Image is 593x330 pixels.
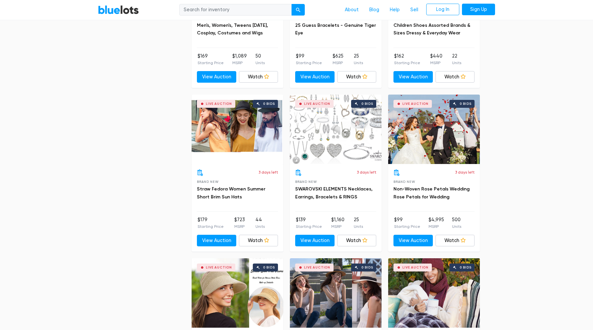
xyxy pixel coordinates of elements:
[340,4,364,16] a: About
[263,102,275,105] div: 0 bids
[430,53,442,66] li: $440
[394,216,420,229] li: $99
[393,22,470,36] a: Children Shoes Assorted Brands & Sizes Dressy & Everyday Wear
[455,169,475,175] p: 3 days left
[393,186,470,200] a: Non-Woven Rose Petals Wedding Rose Petals for Wedding
[197,186,265,200] a: Straw Fedora Women Summer Short Brim Sun Hats
[429,224,444,229] p: MSRP
[394,224,420,229] p: Starting Price
[197,22,268,36] a: Men's, Women's, Tweens [DATE], Cosplay, Costumes and Wigs
[426,4,459,16] a: Log In
[435,235,475,247] a: Watch
[385,4,405,16] a: Help
[255,60,265,66] p: Units
[452,53,461,66] li: 22
[198,60,224,66] p: Starting Price
[354,224,363,229] p: Units
[405,4,424,16] a: Sell
[333,53,343,66] li: $625
[192,95,283,164] a: Live Auction 0 bids
[206,102,232,105] div: Live Auction
[206,266,232,269] div: Live Auction
[296,224,322,229] p: Starting Price
[394,60,420,66] p: Starting Price
[354,216,363,229] li: 25
[232,60,247,66] p: MSRP
[394,53,420,66] li: $162
[364,4,385,16] a: Blog
[304,102,330,105] div: Live Auction
[255,53,265,66] li: 50
[460,266,472,269] div: 0 bids
[357,169,376,175] p: 3 days left
[388,258,480,328] a: Live Auction 0 bids
[197,235,236,247] a: View Auction
[263,266,275,269] div: 0 bids
[452,216,461,229] li: 500
[354,53,363,66] li: 25
[98,5,139,15] a: BlueLots
[232,53,247,66] li: $1,089
[402,266,429,269] div: Live Auction
[361,266,373,269] div: 0 bids
[435,71,475,83] a: Watch
[255,216,265,229] li: 44
[239,71,278,83] a: Watch
[258,169,278,175] p: 3 days left
[295,186,373,200] a: SWAROVSKI ELEMENTS Necklaces, Earrings, Bracelets & RINGS
[337,235,377,247] a: Watch
[239,235,278,247] a: Watch
[393,235,433,247] a: View Auction
[331,224,344,229] p: MSRP
[255,224,265,229] p: Units
[296,216,322,229] li: $139
[430,60,442,66] p: MSRP
[192,258,283,328] a: Live Auction 0 bids
[179,4,292,16] input: Search for inventory
[198,224,224,229] p: Starting Price
[295,22,376,36] a: 25 Guess Bracelets - Genuine Tiger Eye
[331,216,344,229] li: $1,160
[402,102,429,105] div: Live Auction
[295,235,335,247] a: View Auction
[462,4,495,16] a: Sign Up
[197,180,218,184] span: Brand New
[460,102,472,105] div: 0 bids
[452,224,461,229] p: Units
[337,71,377,83] a: Watch
[198,53,224,66] li: $169
[388,95,480,164] a: Live Auction 0 bids
[361,102,373,105] div: 0 bids
[429,216,444,229] li: $4,995
[393,180,415,184] span: Brand New
[393,71,433,83] a: View Auction
[290,95,382,164] a: Live Auction 0 bids
[296,60,322,66] p: Starting Price
[290,258,382,328] a: Live Auction 0 bids
[452,60,461,66] p: Units
[354,60,363,66] p: Units
[234,224,245,229] p: MSRP
[295,180,317,184] span: Brand New
[198,216,224,229] li: $179
[197,71,236,83] a: View Auction
[304,266,330,269] div: Live Auction
[234,216,245,229] li: $723
[333,60,343,66] p: MSRP
[295,71,335,83] a: View Auction
[296,53,322,66] li: $99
